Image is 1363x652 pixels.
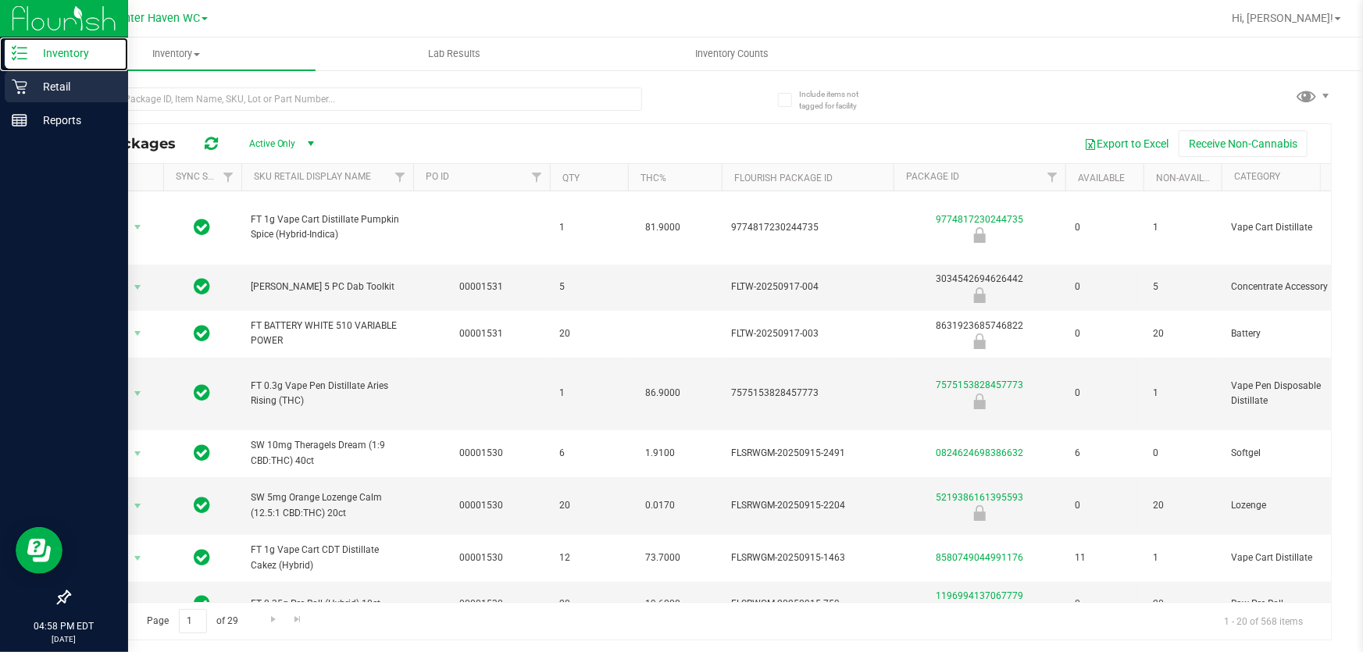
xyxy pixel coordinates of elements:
iframe: Resource center [16,527,62,574]
button: Receive Non-Cannabis [1179,130,1308,157]
a: Go to the next page [262,609,284,630]
a: Go to the last page [287,609,309,630]
span: Concentrate Accessory [1231,280,1349,294]
inline-svg: Reports [12,112,27,128]
span: FT 1g Vape Cart Distillate Pumpkin Spice (Hybrid-Indica) [251,212,404,242]
span: 20 [559,326,619,341]
p: Reports [27,111,121,130]
span: [PERSON_NAME] 5 PC Dab Toolkit [251,280,404,294]
span: select [128,276,148,298]
span: 20 [1153,597,1212,611]
span: Inventory [37,47,316,61]
span: 0.0170 [637,494,683,517]
span: 0 [1075,220,1134,235]
span: 0 [1075,326,1134,341]
span: select [128,495,148,517]
a: 0824624698386632 [936,447,1023,458]
span: 1 - 20 of 568 items [1211,609,1315,632]
div: Newly Received [891,287,1068,303]
span: 1.9100 [637,442,683,465]
span: select [128,593,148,615]
a: Filter [216,164,241,191]
span: 5 [559,280,619,294]
span: In Sync [194,442,211,464]
span: In Sync [194,216,211,238]
span: In Sync [194,547,211,568]
span: FLSRWGM-20250915-2491 [731,446,884,461]
span: Vape Cart Distillate [1231,220,1349,235]
span: select [128,322,148,344]
p: Inventory [27,44,121,62]
div: Locked due to Testing Failure [891,227,1068,243]
span: Raw Pre-Roll [1231,597,1349,611]
a: PO ID [426,171,449,182]
span: 19.6000 [637,593,688,615]
span: 86.9000 [637,382,688,404]
span: FT 0.35g Pre-Roll (Hybrid) 10ct [251,597,404,611]
a: 8580749044991176 [936,552,1023,563]
span: 0 [1075,498,1134,513]
p: Retail [27,77,121,96]
inline-svg: Retail [12,79,27,94]
span: Vape Pen Disposable Distillate [1231,379,1349,408]
span: Softgel [1231,446,1349,461]
span: SW 10mg Theragels Dream (1:9 CBD:THC) 40ct [251,438,404,468]
p: [DATE] [7,633,121,645]
a: Non-Available [1156,173,1226,183]
span: In Sync [194,276,211,297]
span: FT 1g Vape Cart CDT Distillate Cakez (Hybrid) [251,543,404,572]
span: Include items not tagged for facility [799,88,877,112]
span: 0 [1075,386,1134,401]
a: Available [1078,173,1125,183]
span: Lozenge [1231,498,1349,513]
span: 6 [559,446,619,461]
div: 8631923685746822 [891,319,1068,349]
span: 11 [1075,550,1134,565]
span: 7575153828457773 [731,386,884,401]
div: Locked due to Testing Failure [891,394,1068,409]
span: 1 [559,386,619,401]
span: In Sync [194,494,211,516]
a: Inventory [37,37,316,70]
span: Winter Haven WC [111,12,200,25]
span: select [128,216,148,238]
span: FLTW-20250917-003 [731,326,884,341]
a: THC% [640,173,666,183]
span: Battery [1231,326,1349,341]
span: Hi, [PERSON_NAME]! [1232,12,1333,24]
a: 00001530 [460,447,504,458]
a: Inventory Counts [593,37,871,70]
a: 00001531 [460,281,504,292]
span: 0 [1075,597,1134,611]
span: 0 [1075,280,1134,294]
span: 20 [1153,498,1212,513]
span: Lab Results [407,47,501,61]
span: In Sync [194,322,211,344]
a: Package ID [906,171,959,182]
div: 3034542694626442 [891,272,1068,302]
span: 5 [1153,280,1212,294]
span: 20 [559,597,619,611]
a: 00001530 [460,598,504,609]
a: 00001530 [460,500,504,511]
span: 6 [1075,446,1134,461]
a: Category [1234,171,1280,182]
a: 5219386161395593 [936,492,1023,503]
a: 9774817230244735 [936,214,1023,225]
span: Page of 29 [134,609,252,633]
input: 1 [179,609,207,633]
button: Export to Excel [1074,130,1179,157]
a: 7575153828457773 [936,379,1023,390]
div: Newly Received [891,333,1068,349]
a: Filter [1040,164,1065,191]
span: FLTW-20250917-004 [731,280,884,294]
a: Filter [524,164,550,191]
span: select [128,383,148,404]
input: Search Package ID, Item Name, SKU, Lot or Part Number... [69,87,642,111]
a: 00001530 [460,552,504,563]
inline-svg: Inventory [12,45,27,61]
a: Sync Status [176,171,236,182]
span: In Sync [194,593,211,615]
span: 1 [1153,220,1212,235]
span: In Sync [194,382,211,404]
